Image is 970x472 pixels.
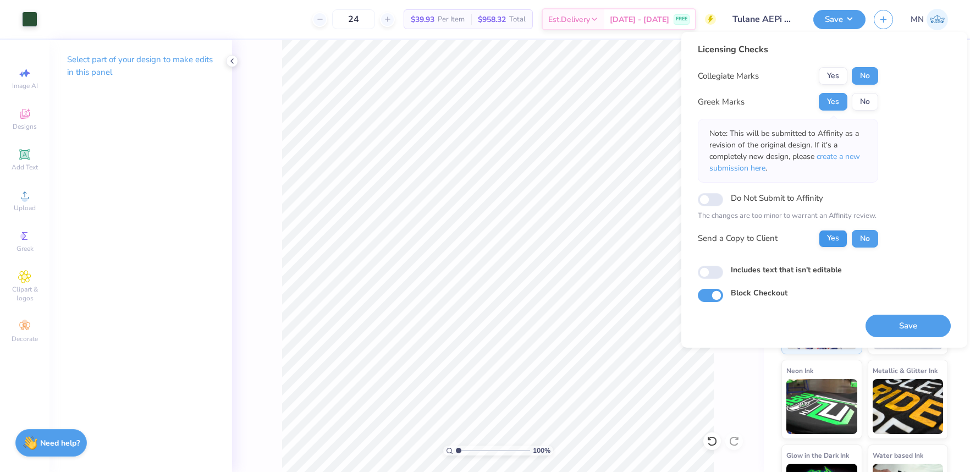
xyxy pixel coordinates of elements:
[12,81,38,90] span: Image AI
[852,93,878,111] button: No
[852,67,878,85] button: No
[478,14,506,25] span: $958.32
[709,128,867,174] p: Note: This will be submitted to Affinity as a revision of the original design. If it's a complete...
[927,9,948,30] img: Mark Navarro
[813,10,866,29] button: Save
[14,204,36,212] span: Upload
[819,67,847,85] button: Yes
[786,449,849,461] span: Glow in the Dark Ink
[610,14,669,25] span: [DATE] - [DATE]
[731,264,842,276] label: Includes text that isn't editable
[819,93,847,111] button: Yes
[786,365,813,376] span: Neon Ink
[819,230,847,248] button: Yes
[67,53,214,79] p: Select part of your design to make edits in this panel
[911,13,924,26] span: MN
[731,191,823,205] label: Do Not Submit to Affinity
[13,122,37,131] span: Designs
[16,244,34,253] span: Greek
[5,285,44,303] span: Clipart & logos
[786,379,857,434] img: Neon Ink
[873,379,944,434] img: Metallic & Glitter Ink
[676,15,687,23] span: FREE
[12,334,38,343] span: Decorate
[12,163,38,172] span: Add Text
[698,43,878,56] div: Licensing Checks
[866,315,951,337] button: Save
[873,365,938,376] span: Metallic & Glitter Ink
[509,14,526,25] span: Total
[911,9,948,30] a: MN
[873,449,923,461] span: Water based Ink
[852,230,878,248] button: No
[724,8,805,30] input: Untitled Design
[438,14,465,25] span: Per Item
[698,232,778,245] div: Send a Copy to Client
[548,14,590,25] span: Est. Delivery
[731,287,787,299] label: Block Checkout
[533,446,550,455] span: 100 %
[698,211,878,222] p: The changes are too minor to warrant an Affinity review.
[698,96,745,108] div: Greek Marks
[698,70,759,83] div: Collegiate Marks
[411,14,434,25] span: $39.93
[332,9,375,29] input: – –
[40,438,80,448] strong: Need help?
